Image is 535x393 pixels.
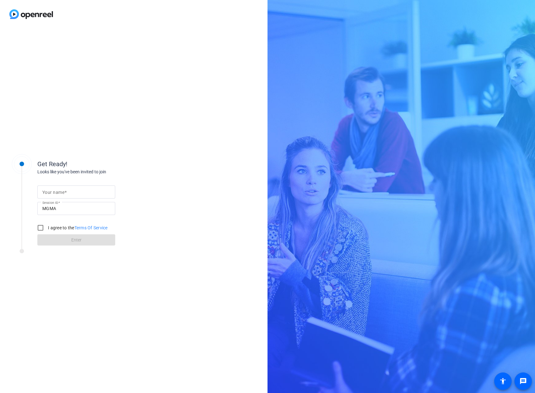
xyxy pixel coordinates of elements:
mat-label: Session ID [42,201,58,204]
div: Get Ready! [37,159,162,169]
mat-label: Your name [42,190,64,195]
a: Terms Of Service [74,225,108,230]
mat-icon: message [519,377,527,385]
label: I agree to the [47,225,108,231]
div: Looks like you've been invited to join [37,169,162,175]
mat-icon: accessibility [499,377,507,385]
